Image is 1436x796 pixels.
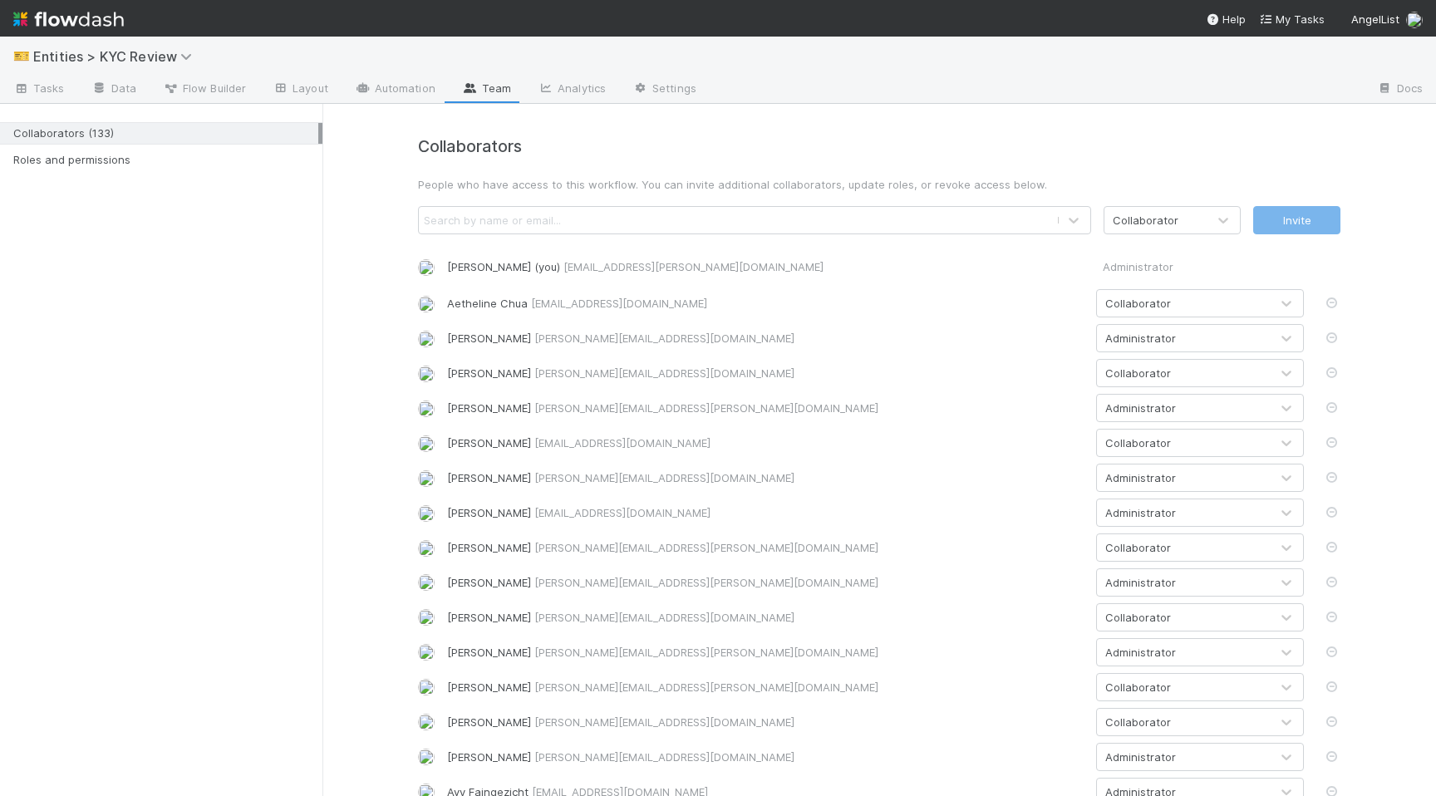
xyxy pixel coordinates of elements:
div: Administrator [1105,574,1176,591]
span: [EMAIL_ADDRESS][DOMAIN_NAME] [534,436,711,450]
a: Flow Builder [150,76,259,103]
img: avatar_a30eae2f-1634-400a-9e21-710cfd6f71f0.png [418,400,435,417]
a: Team [449,76,524,103]
div: [PERSON_NAME] [447,679,1084,695]
div: Administrator [1105,644,1176,661]
span: [PERSON_NAME][EMAIL_ADDRESS][PERSON_NAME][DOMAIN_NAME] [534,646,878,659]
div: [PERSON_NAME] [447,504,1084,521]
div: Administrator [1105,504,1176,521]
span: Flow Builder [163,80,246,96]
img: avatar_103f69d0-f655-4f4f-bc28-f3abe7034599.png [418,296,435,312]
div: [PERSON_NAME] [447,330,1084,346]
div: Administrator [1105,469,1176,486]
div: Collaborator [1105,609,1171,626]
div: [PERSON_NAME] [447,539,1084,556]
div: [PERSON_NAME] [447,400,1084,416]
div: Search by name or email... [424,212,561,228]
img: avatar_df83acd9-d480-4d6e-a150-67f005a3ea0d.png [418,331,435,347]
span: [EMAIL_ADDRESS][DOMAIN_NAME] [534,506,711,519]
img: avatar_ec94f6e9-05c5-4d36-a6c8-d0cea77c3c29.png [418,259,435,276]
span: [EMAIL_ADDRESS][PERSON_NAME][DOMAIN_NAME] [563,260,824,273]
button: Invite [1253,206,1340,234]
img: avatar_9d20afb4-344c-4512-8880-fee77f5fe71b.png [418,714,435,730]
span: [PERSON_NAME][EMAIL_ADDRESS][PERSON_NAME][DOMAIN_NAME] [534,401,878,415]
img: avatar_a2647de5-9415-4215-9880-ea643ac47f2f.png [418,366,435,382]
img: avatar_12dd09bb-393f-4edb-90ff-b12147216d3f.png [418,435,435,452]
span: [PERSON_NAME][EMAIL_ADDRESS][DOMAIN_NAME] [534,366,794,380]
span: Entities > KYC Review [33,48,200,65]
div: [PERSON_NAME] [447,644,1084,661]
div: Collaborator [1113,212,1178,228]
div: Collaborator [1105,435,1171,451]
a: Layout [259,76,342,103]
span: [PERSON_NAME][EMAIL_ADDRESS][DOMAIN_NAME] [534,611,794,624]
div: [PERSON_NAME] [447,469,1084,486]
div: [PERSON_NAME] [447,435,1084,451]
h4: Collaborators [418,137,1340,156]
img: avatar_ac83cd3a-2de4-4e8f-87db-1b662000a96d.png [418,679,435,695]
div: [PERSON_NAME] [447,749,1084,765]
div: Collaborator [1105,539,1171,556]
img: avatar_a2d05fec-0a57-4266-8476-74cda3464b0e.png [418,574,435,591]
div: Collaborator [1105,679,1171,695]
div: Collaborator [1105,365,1171,381]
span: My Tasks [1259,12,1325,26]
span: [PERSON_NAME][EMAIL_ADDRESS][PERSON_NAME][DOMAIN_NAME] [534,541,878,554]
span: Tasks [13,80,65,96]
img: avatar_a3f4375a-141d-47ac-a212-32189532ae09.png [418,749,435,765]
div: Collaborator [1105,714,1171,730]
div: Collaborators (133) [13,123,318,144]
span: [PERSON_NAME][EMAIL_ADDRESS][DOMAIN_NAME] [534,332,794,345]
span: [PERSON_NAME][EMAIL_ADDRESS][DOMAIN_NAME] [534,715,794,729]
div: [PERSON_NAME] [447,714,1084,730]
span: 🎫 [13,49,30,63]
div: Roles and permissions [13,150,318,170]
div: [PERSON_NAME] [447,365,1084,381]
img: avatar_a8b9208c-77c1-4b07-b461-d8bc701f972e.png [418,540,435,557]
div: Administrator [1105,330,1176,346]
p: People who have access to this workflow. You can invite additional collaborators, update roles, o... [418,176,1340,193]
div: Administrator [1105,749,1176,765]
div: [PERSON_NAME] [447,574,1084,591]
div: [PERSON_NAME] (you) [447,258,1084,275]
div: Aetheline Chua [447,295,1084,312]
span: [PERSON_NAME][EMAIL_ADDRESS][PERSON_NAME][DOMAIN_NAME] [534,681,878,694]
img: avatar_d6b50140-ca82-482e-b0bf-854821fc5d82.png [418,470,435,487]
span: [PERSON_NAME][EMAIL_ADDRESS][PERSON_NAME][DOMAIN_NAME] [534,576,878,589]
span: [EMAIL_ADDRESS][DOMAIN_NAME] [531,297,707,310]
div: Administrator [1105,400,1176,416]
a: Automation [342,76,449,103]
div: Help [1206,11,1246,27]
img: logo-inverted-e16ddd16eac7371096b0.svg [13,5,124,33]
a: Settings [619,76,710,103]
img: avatar_18c010e4-930e-4480-823a-7726a265e9dd.png [418,609,435,626]
span: [PERSON_NAME][EMAIL_ADDRESS][DOMAIN_NAME] [534,750,794,764]
a: Data [78,76,150,103]
a: My Tasks [1259,11,1325,27]
img: avatar_ec94f6e9-05c5-4d36-a6c8-d0cea77c3c29.png [1406,12,1423,28]
img: avatar_b18de8e2-1483-4e81-aa60-0a3d21592880.png [418,505,435,522]
div: Administrator [1103,251,1304,283]
img: avatar_00bac1b4-31d4-408a-a3b3-edb667efc506.png [418,644,435,661]
div: [PERSON_NAME] [447,609,1084,626]
a: Analytics [524,76,619,103]
span: AngelList [1351,12,1399,26]
div: Collaborator [1105,295,1171,312]
span: [PERSON_NAME][EMAIL_ADDRESS][DOMAIN_NAME] [534,471,794,484]
a: Docs [1364,76,1436,103]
